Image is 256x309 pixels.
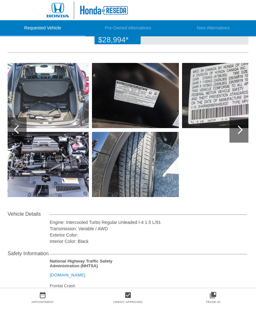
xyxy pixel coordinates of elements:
div: Vehicle Details [8,210,50,218]
a: Credit Approved [113,300,143,304]
div: Interior Color: Black [50,238,247,244]
div: Exterior Color: [50,232,247,238]
img: 40.jpg [92,63,179,128]
div: Safety Information [8,250,50,257]
li: Pre-Owned Alternatives [85,20,171,36]
strong: National Highway Traffic Safety Administration (NHTSA) [50,259,113,268]
div: Transmission: Variable / AWD [50,226,247,232]
a: check_box [85,291,171,299]
div: Engine: Intercooled Turbo Regular Unleaded I-4 1.5 L/91 [50,219,247,226]
img: 38.jpg [2,63,89,128]
img: 39.jpg [2,132,89,197]
a: Trade-In [206,300,221,304]
img: 41.jpg [92,132,179,197]
a: collections_bookmark [170,291,256,299]
a: Appointment [32,300,54,304]
li: New Alternatives [171,20,256,36]
div: Frontal Crash [50,282,142,290]
a: [DOMAIN_NAME] [50,273,85,277]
